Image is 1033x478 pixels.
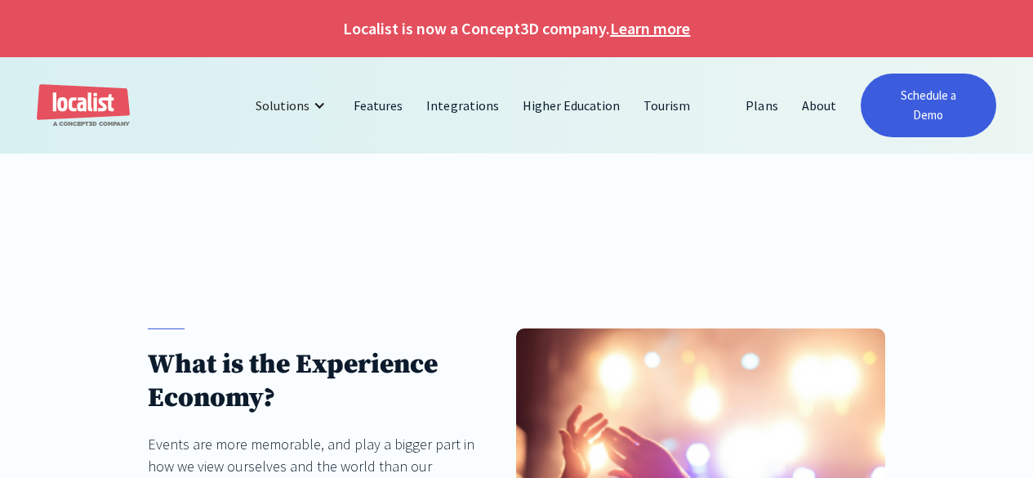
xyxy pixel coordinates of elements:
a: Learn more [610,16,690,41]
a: Schedule a Demo [861,74,996,137]
div: Solutions [256,96,309,115]
a: Higher Education [511,86,632,125]
a: About [790,86,848,125]
a: Features [342,86,415,125]
div: Solutions [243,86,342,125]
a: home [37,84,130,127]
h1: What is the Experience Economy? [148,348,480,415]
a: Integrations [415,86,510,125]
a: Plans [734,86,790,125]
a: Tourism [632,86,702,125]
